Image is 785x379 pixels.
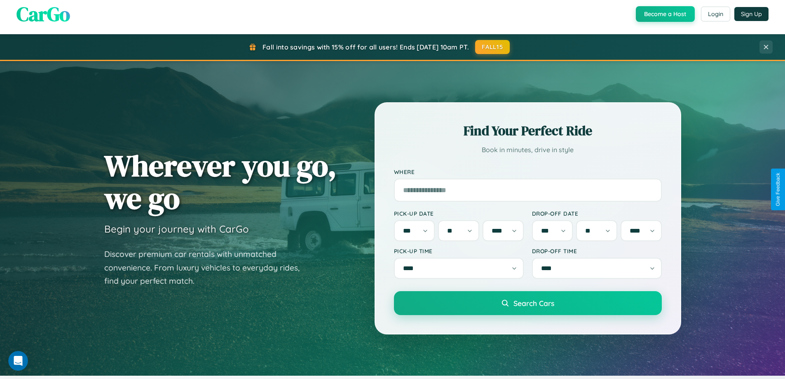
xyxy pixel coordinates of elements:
span: Search Cars [513,299,554,308]
h3: Begin your journey with CarGo [104,223,249,235]
span: CarGo [16,0,70,28]
iframe: Intercom live chat [8,351,28,371]
p: Discover premium car rentals with unmatched convenience. From luxury vehicles to everyday rides, ... [104,247,310,288]
button: Login [701,7,730,21]
label: Pick-up Time [394,247,524,254]
h2: Find Your Perfect Ride [394,122,662,140]
h1: Wherever you go, we go [104,149,337,214]
span: Fall into savings with 15% off for all users! Ends [DATE] 10am PT. [262,43,469,51]
label: Drop-off Time [532,247,662,254]
p: Book in minutes, drive in style [394,144,662,156]
label: Drop-off Date [532,210,662,217]
button: Sign Up [734,7,769,21]
button: Become a Host [636,6,695,22]
button: FALL15 [475,40,510,54]
button: Search Cars [394,291,662,315]
div: Give Feedback [775,173,781,206]
label: Pick-up Date [394,210,524,217]
label: Where [394,168,662,175]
